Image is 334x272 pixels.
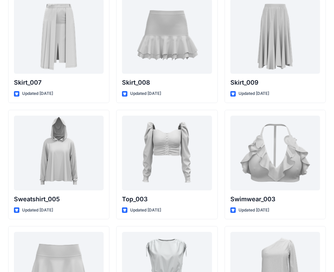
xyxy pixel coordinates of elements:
a: Swimwear_003 [230,116,320,190]
p: Updated [DATE] [22,90,53,97]
p: Updated [DATE] [239,90,269,97]
p: Swimwear_003 [230,194,320,204]
p: Sweatshirt_005 [14,194,104,204]
a: Sweatshirt_005 [14,116,104,190]
p: Updated [DATE] [239,207,269,214]
p: Top_003 [122,194,212,204]
p: Updated [DATE] [130,90,161,97]
p: Skirt_007 [14,78,104,87]
p: Skirt_009 [230,78,320,87]
a: Top_003 [122,116,212,190]
p: Updated [DATE] [22,207,53,214]
p: Skirt_008 [122,78,212,87]
p: Updated [DATE] [130,207,161,214]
